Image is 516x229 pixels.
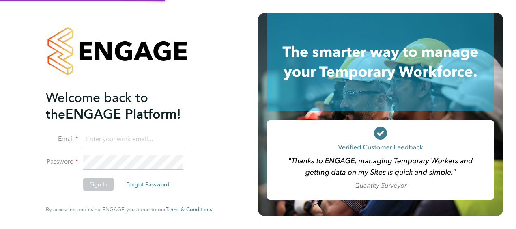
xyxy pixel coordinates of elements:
span: By accessing and using ENGAGE you agree to our [46,206,212,213]
span: Welcome back to the [46,90,148,122]
button: Forgot Password [120,178,176,191]
h2: ENGAGE Platform! [46,89,204,123]
label: Email [46,135,78,143]
label: Password [46,158,78,166]
a: Terms & Conditions [166,206,212,213]
button: Sign In [83,178,114,191]
input: Enter your work email... [83,132,183,147]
